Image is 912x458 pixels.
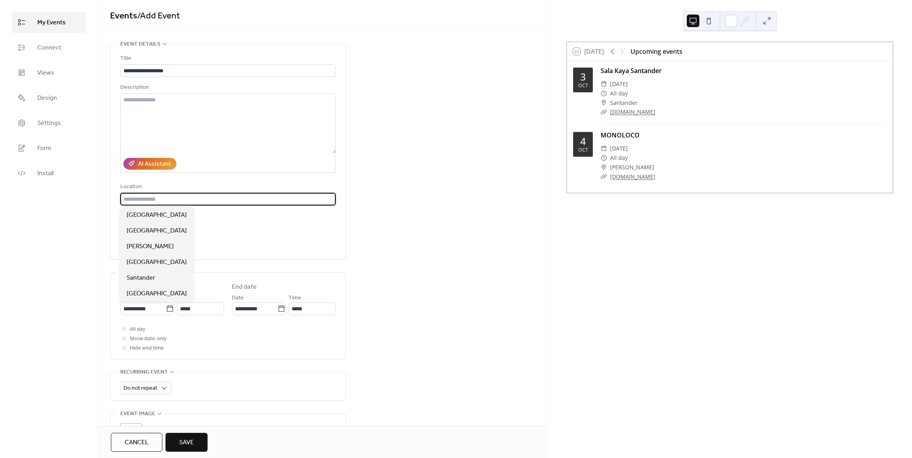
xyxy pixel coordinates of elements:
span: / Add Event [137,7,180,25]
span: Save [179,438,194,447]
span: Santander [610,98,638,108]
span: [GEOGRAPHIC_DATA] [127,211,187,220]
span: All day [130,325,145,334]
span: Time [289,293,301,303]
div: ​ [601,153,607,163]
span: Show date only [130,334,167,344]
div: ​ [601,144,607,153]
a: MONOLOCO [601,131,640,139]
div: ​ [601,163,607,172]
span: Views [37,68,54,78]
div: AI Assistant [138,159,171,169]
div: 3 [580,72,586,82]
a: Views [12,62,86,83]
a: [DOMAIN_NAME] [610,108,655,115]
span: My Events [37,18,66,27]
span: Event details [120,40,160,49]
button: Cancel [111,433,162,452]
div: ; [120,423,142,445]
div: ​ [601,79,607,89]
span: [PERSON_NAME] [610,163,654,172]
div: ​ [601,98,607,108]
span: Do not repeat [123,383,157,394]
div: Title [120,54,334,63]
a: My Events [12,12,86,33]
a: Install [12,163,86,184]
div: ​ [601,107,607,117]
span: [GEOGRAPHIC_DATA] [127,289,187,299]
span: [GEOGRAPHIC_DATA] [127,226,187,236]
span: [DATE] [610,79,628,89]
div: Oct [578,148,588,153]
div: Description [120,83,334,92]
a: Connect [12,37,86,58]
span: Settings [37,119,61,128]
div: 4 [580,136,586,146]
span: Hide end time [130,344,164,353]
span: Event image [120,409,155,419]
a: Sala Kaya Santander [601,66,662,75]
div: Upcoming events [631,47,682,56]
a: Settings [12,112,86,134]
span: [PERSON_NAME] [127,242,174,251]
div: ​ [601,89,607,98]
span: Date [232,293,244,303]
span: Cancel [125,438,149,447]
span: Design [37,93,57,103]
div: Location [120,182,334,192]
span: Install [37,169,53,178]
div: Oct [578,83,588,88]
span: Recurring event [120,368,168,377]
a: [DOMAIN_NAME] [610,173,655,180]
div: ​ [601,172,607,181]
a: Events [110,7,137,25]
button: Save [165,433,208,452]
a: Design [12,87,86,108]
span: [DATE] [610,144,628,153]
a: Form [12,137,86,159]
span: All day [610,153,628,163]
button: AI Assistant [123,158,177,170]
span: Santander [127,273,155,283]
span: [GEOGRAPHIC_DATA] [127,258,187,267]
span: All day [610,89,628,98]
div: End date [232,282,257,292]
span: Connect [37,43,61,53]
span: Form [37,144,51,153]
